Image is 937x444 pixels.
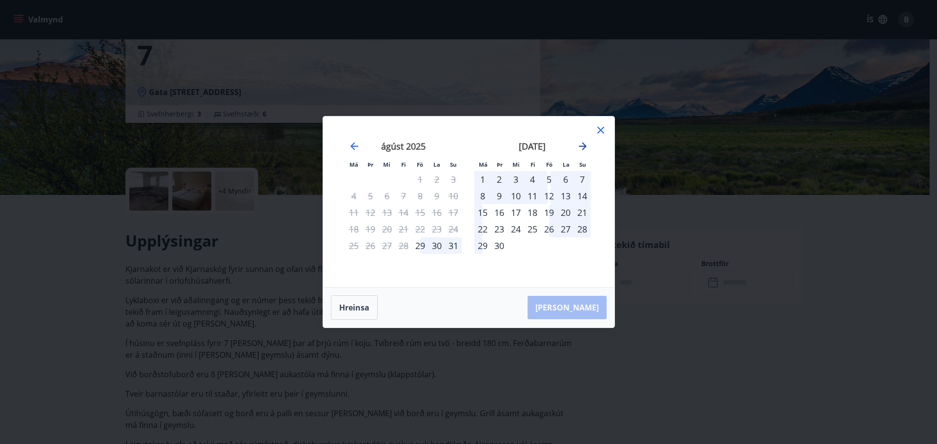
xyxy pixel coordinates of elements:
td: Not available. mánudagur, 4. ágúst 2025 [346,188,362,204]
div: 8 [474,188,491,204]
td: Not available. þriðjudagur, 5. ágúst 2025 [362,188,379,204]
td: Not available. fimmtudagur, 7. ágúst 2025 [395,188,412,204]
div: 14 [574,188,591,204]
div: Calendar [335,128,603,275]
td: Not available. mánudagur, 11. ágúst 2025 [346,204,362,221]
div: 21 [574,204,591,221]
div: 11 [524,188,541,204]
td: Choose mánudagur, 29. september 2025 as your check-in date. It’s available. [474,237,491,254]
td: Not available. fimmtudagur, 14. ágúst 2025 [395,204,412,221]
td: Choose föstudagur, 19. september 2025 as your check-in date. It’s available. [541,204,557,221]
td: Choose fimmtudagur, 18. september 2025 as your check-in date. It’s available. [524,204,541,221]
td: Choose þriðjudagur, 2. september 2025 as your check-in date. It’s available. [491,171,508,188]
td: Choose sunnudagur, 14. september 2025 as your check-in date. It’s available. [574,188,591,204]
td: Choose mánudagur, 1. september 2025 as your check-in date. It’s available. [474,171,491,188]
td: Not available. mánudagur, 25. ágúst 2025 [346,237,362,254]
td: Choose miðvikudagur, 24. september 2025 as your check-in date. It’s available. [508,221,524,237]
small: Su [579,161,586,168]
div: 22 [474,221,491,237]
td: Choose sunnudagur, 28. september 2025 as your check-in date. It’s available. [574,221,591,237]
div: 28 [574,221,591,237]
div: 10 [508,188,524,204]
div: 7 [574,171,591,188]
td: Choose þriðjudagur, 9. september 2025 as your check-in date. It’s available. [491,188,508,204]
td: Not available. laugardagur, 9. ágúst 2025 [428,188,445,204]
td: Not available. þriðjudagur, 12. ágúst 2025 [362,204,379,221]
td: Choose fimmtudagur, 4. september 2025 as your check-in date. It’s available. [524,171,541,188]
td: Choose miðvikudagur, 17. september 2025 as your check-in date. It’s available. [508,204,524,221]
strong: ágúst 2025 [381,140,426,152]
td: Not available. sunnudagur, 3. ágúst 2025 [445,171,462,188]
td: Not available. mánudagur, 18. ágúst 2025 [346,221,362,237]
small: La [563,161,570,168]
td: Choose þriðjudagur, 23. september 2025 as your check-in date. It’s available. [491,221,508,237]
div: 18 [524,204,541,221]
div: 30 [491,237,508,254]
td: Not available. miðvikudagur, 13. ágúst 2025 [379,204,395,221]
div: Aðeins innritun í boði [412,237,428,254]
div: Move forward to switch to the next month. [577,140,589,152]
td: Not available. miðvikudagur, 27. ágúst 2025 [379,237,395,254]
td: Choose mánudagur, 22. september 2025 as your check-in date. It’s available. [474,221,491,237]
td: Choose laugardagur, 27. september 2025 as your check-in date. It’s available. [557,221,574,237]
td: Choose mánudagur, 15. september 2025 as your check-in date. It’s available. [474,204,491,221]
small: Fö [546,161,552,168]
strong: [DATE] [519,140,546,152]
td: Choose miðvikudagur, 10. september 2025 as your check-in date. It’s available. [508,188,524,204]
div: 31 [445,237,462,254]
small: Má [349,161,358,168]
small: Fi [530,161,535,168]
td: Choose sunnudagur, 21. september 2025 as your check-in date. It’s available. [574,204,591,221]
td: Not available. miðvikudagur, 20. ágúst 2025 [379,221,395,237]
div: 20 [557,204,574,221]
small: Þr [367,161,373,168]
div: 13 [557,188,574,204]
div: 26 [541,221,557,237]
td: Choose laugardagur, 30. ágúst 2025 as your check-in date. It’s available. [428,237,445,254]
div: Move backward to switch to the previous month. [348,140,360,152]
td: Choose sunnudagur, 31. ágúst 2025 as your check-in date. It’s available. [445,237,462,254]
td: Not available. laugardagur, 16. ágúst 2025 [428,204,445,221]
td: Choose föstudagur, 5. september 2025 as your check-in date. It’s available. [541,171,557,188]
div: 6 [557,171,574,188]
td: Not available. sunnudagur, 24. ágúst 2025 [445,221,462,237]
div: 9 [491,188,508,204]
div: 4 [524,171,541,188]
td: Choose fimmtudagur, 25. september 2025 as your check-in date. It’s available. [524,221,541,237]
div: 17 [508,204,524,221]
td: Not available. sunnudagur, 10. ágúst 2025 [445,188,462,204]
small: Su [450,161,457,168]
div: 19 [541,204,557,221]
td: Choose miðvikudagur, 3. september 2025 as your check-in date. It’s available. [508,171,524,188]
small: Mi [512,161,520,168]
td: Choose laugardagur, 20. september 2025 as your check-in date. It’s available. [557,204,574,221]
div: 25 [524,221,541,237]
td: Not available. fimmtudagur, 28. ágúst 2025 [395,237,412,254]
td: Choose þriðjudagur, 30. september 2025 as your check-in date. It’s available. [491,237,508,254]
td: Choose föstudagur, 12. september 2025 as your check-in date. It’s available. [541,188,557,204]
td: Choose mánudagur, 8. september 2025 as your check-in date. It’s available. [474,188,491,204]
td: Choose laugardagur, 6. september 2025 as your check-in date. It’s available. [557,171,574,188]
div: 24 [508,221,524,237]
small: Mi [383,161,390,168]
div: 12 [541,188,557,204]
div: 27 [557,221,574,237]
td: Not available. föstudagur, 22. ágúst 2025 [412,221,428,237]
td: Not available. miðvikudagur, 6. ágúst 2025 [379,188,395,204]
td: Choose fimmtudagur, 11. september 2025 as your check-in date. It’s available. [524,188,541,204]
div: 30 [428,237,445,254]
td: Not available. þriðjudagur, 26. ágúst 2025 [362,237,379,254]
button: Hreinsa [331,295,378,320]
td: Choose föstudagur, 29. ágúst 2025 as your check-in date. It’s available. [412,237,428,254]
td: Not available. fimmtudagur, 21. ágúst 2025 [395,221,412,237]
small: Fö [417,161,423,168]
small: Fi [401,161,406,168]
td: Not available. föstudagur, 1. ágúst 2025 [412,171,428,188]
div: 16 [491,204,508,221]
td: Not available. sunnudagur, 17. ágúst 2025 [445,204,462,221]
td: Not available. föstudagur, 8. ágúst 2025 [412,188,428,204]
td: Choose laugardagur, 13. september 2025 as your check-in date. It’s available. [557,188,574,204]
div: 29 [474,237,491,254]
small: Má [479,161,488,168]
div: 15 [474,204,491,221]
